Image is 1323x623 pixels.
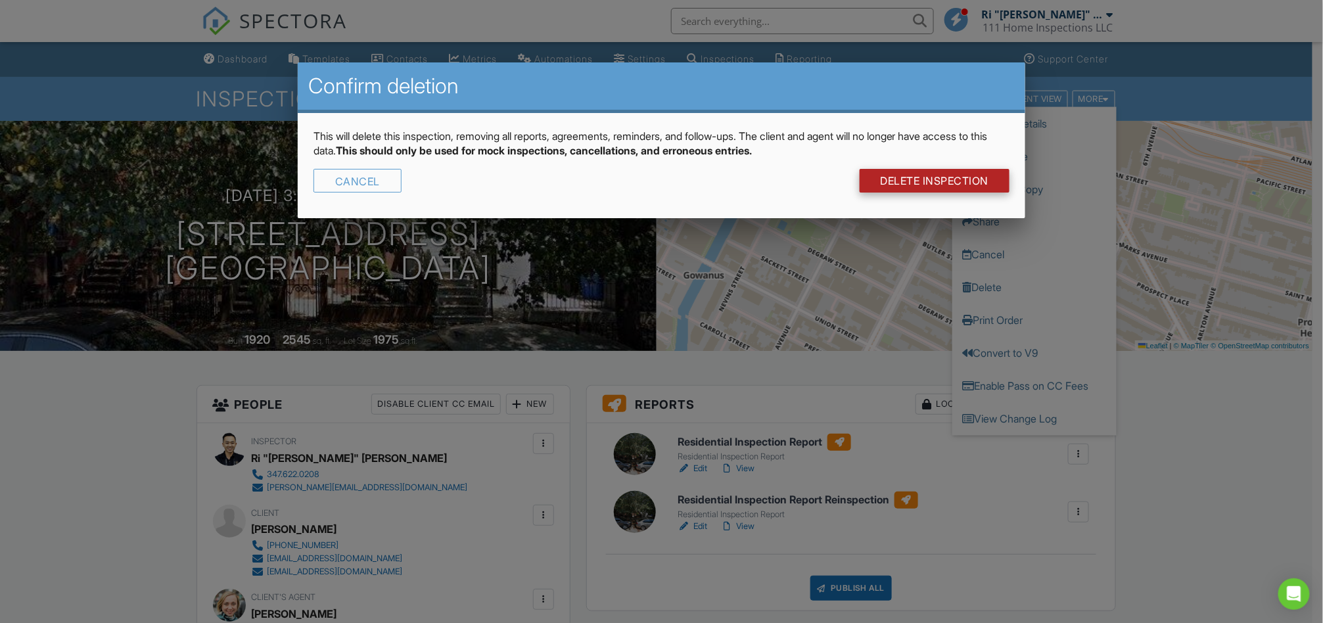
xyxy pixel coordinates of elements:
[308,73,1015,99] h2: Confirm deletion
[1278,578,1310,610] div: Open Intercom Messenger
[336,144,752,157] strong: This should only be used for mock inspections, cancellations, and erroneous entries.
[313,169,402,193] div: Cancel
[313,129,1010,158] p: This will delete this inspection, removing all reports, agreements, reminders, and follow-ups. Th...
[860,169,1010,193] a: DELETE Inspection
